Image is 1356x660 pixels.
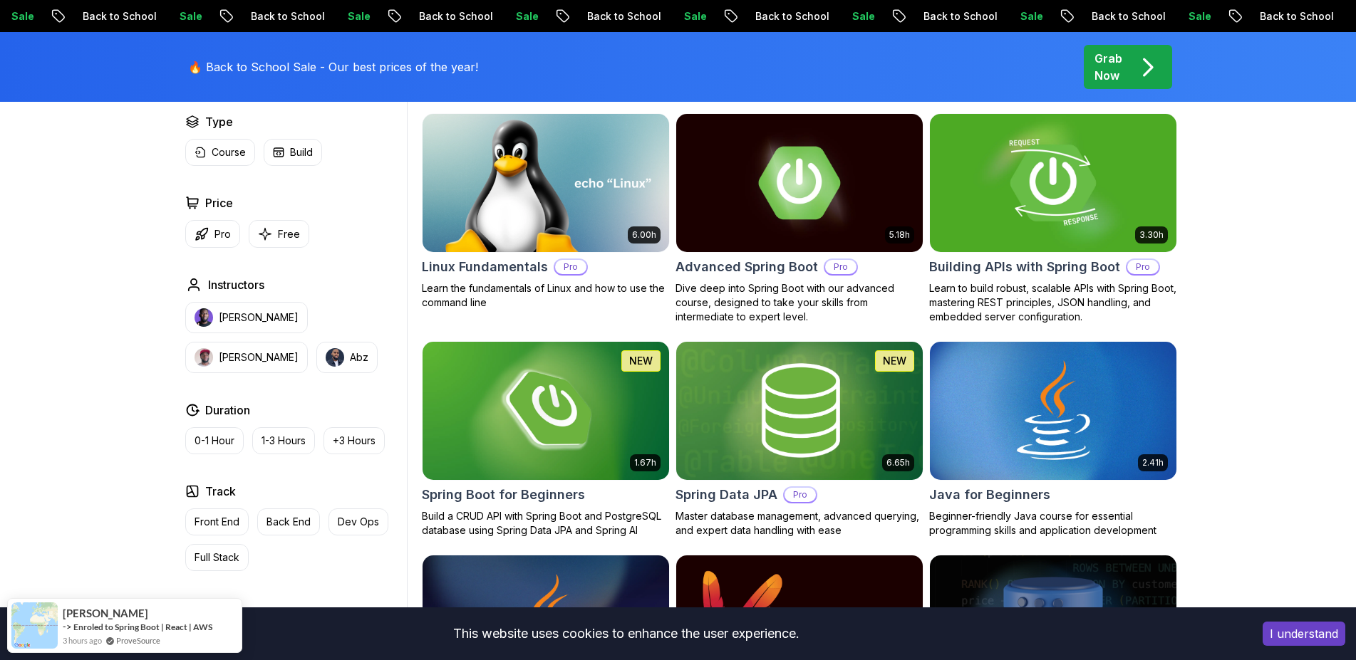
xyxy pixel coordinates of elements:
[1106,9,1151,23] p: Sale
[676,114,923,252] img: Advanced Spring Boot card
[929,281,1177,324] p: Learn to build robust, scalable APIs with Spring Boot, mastering REST principles, JSON handling, ...
[249,220,309,248] button: Free
[195,515,239,529] p: Front End
[676,257,818,277] h2: Advanced Spring Boot
[841,9,938,23] p: Back to School
[886,457,910,468] p: 6.65h
[265,9,311,23] p: Sale
[185,302,308,333] button: instructor img[PERSON_NAME]
[632,229,656,241] p: 6.00h
[205,194,233,211] h2: Price
[205,402,250,419] h2: Duration
[929,485,1050,505] h2: Java for Beginners
[1177,9,1274,23] p: Back to School
[205,483,236,500] h2: Track
[219,310,299,325] p: [PERSON_NAME]
[326,348,344,367] img: instructor img
[195,550,239,565] p: Full Stack
[676,342,923,480] img: Spring Data JPA card
[929,509,1177,538] p: Beginner-friendly Java course for essential programming skills and application development
[328,508,388,535] button: Dev Ops
[433,9,479,23] p: Sale
[1139,229,1164,241] p: 3.30h
[11,602,58,649] img: provesource social proof notification image
[1142,457,1164,468] p: 2.41h
[1263,622,1345,646] button: Accept cookies
[676,113,923,324] a: Advanced Spring Boot card5.18hAdvanced Spring BootProDive deep into Spring Boot with our advanced...
[336,9,433,23] p: Back to School
[1009,9,1106,23] p: Back to School
[350,350,368,365] p: Abz
[1274,9,1320,23] p: Sale
[333,434,376,448] p: +3 Hours
[938,9,983,23] p: Sale
[185,220,240,248] button: Pro
[423,114,669,252] img: Linux Fundamentals card
[1127,260,1159,274] p: Pro
[73,622,212,632] a: Enroled to Spring Boot | React | AWS
[63,607,148,619] span: [PERSON_NAME]
[11,618,1241,649] div: This website uses cookies to enhance the user experience.
[422,257,548,277] h2: Linux Fundamentals
[185,508,249,535] button: Front End
[1094,50,1122,84] p: Grab Now
[185,139,255,166] button: Course
[278,227,300,241] p: Free
[629,354,653,368] p: NEW
[422,281,670,310] p: Learn the fundamentals of Linux and how to use the command line
[422,509,670,538] p: Build a CRUD API with Spring Boot and PostgreSQL database using Spring Data JPA and Spring AI
[676,341,923,538] a: Spring Data JPA card6.65hNEWSpring Data JPAProMaster database management, advanced querying, and ...
[923,110,1182,255] img: Building APIs with Spring Boot card
[338,515,379,529] p: Dev Ops
[116,634,160,646] a: ProveSource
[262,434,306,448] p: 1-3 Hours
[676,485,777,505] h2: Spring Data JPA
[770,9,815,23] p: Sale
[324,427,385,454] button: +3 Hours
[195,348,213,367] img: instructor img
[214,227,231,241] p: Pro
[290,145,313,159] p: Build
[673,9,770,23] p: Back to School
[676,281,923,324] p: Dive deep into Spring Boot with our advanced course, designed to take your skills from intermedia...
[676,509,923,538] p: Master database management, advanced querying, and expert data handling with ease
[422,341,670,538] a: Spring Boot for Beginners card1.67hNEWSpring Boot for BeginnersBuild a CRUD API with Spring Boot ...
[929,341,1177,538] a: Java for Beginners card2.41hJava for BeginnersBeginner-friendly Java course for essential program...
[883,354,906,368] p: NEW
[785,488,816,502] p: Pro
[212,145,246,159] p: Course
[423,342,669,480] img: Spring Boot for Beginners card
[97,9,143,23] p: Sale
[930,342,1176,480] img: Java for Beginners card
[185,342,308,373] button: instructor img[PERSON_NAME]
[504,9,601,23] p: Back to School
[257,508,320,535] button: Back End
[266,515,311,529] p: Back End
[195,434,234,448] p: 0-1 Hour
[185,427,244,454] button: 0-1 Hour
[185,544,249,571] button: Full Stack
[422,485,585,505] h2: Spring Boot for Beginners
[208,276,264,293] h2: Instructors
[929,113,1177,324] a: Building APIs with Spring Boot card3.30hBuilding APIs with Spring BootProLearn to build robust, s...
[601,9,647,23] p: Sale
[929,257,1120,277] h2: Building APIs with Spring Boot
[634,457,656,468] p: 1.67h
[825,260,856,274] p: Pro
[252,427,315,454] button: 1-3 Hours
[422,113,670,310] a: Linux Fundamentals card6.00hLinux FundamentalsProLearn the fundamentals of Linux and how to use t...
[63,634,102,646] span: 3 hours ago
[889,229,910,241] p: 5.18h
[205,113,233,130] h2: Type
[555,260,586,274] p: Pro
[168,9,265,23] p: Back to School
[316,342,378,373] button: instructor imgAbz
[219,350,299,365] p: [PERSON_NAME]
[195,308,213,327] img: instructor img
[188,58,478,75] p: 🔥 Back to School Sale - Our best prices of the year!
[63,621,72,632] span: ->
[264,139,322,166] button: Build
